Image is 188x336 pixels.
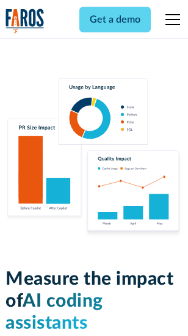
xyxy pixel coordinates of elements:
img: Charts tracking GitHub Copilot's usage and impact on velocity and quality [5,78,183,239]
img: Logo of the analytics and reporting company Faros. [5,9,45,34]
a: Get a demo [79,7,151,32]
h1: Measure the impact of [5,268,183,334]
span: AI coding assistants [5,292,103,332]
div: menu [158,5,183,34]
a: home [5,9,45,34]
